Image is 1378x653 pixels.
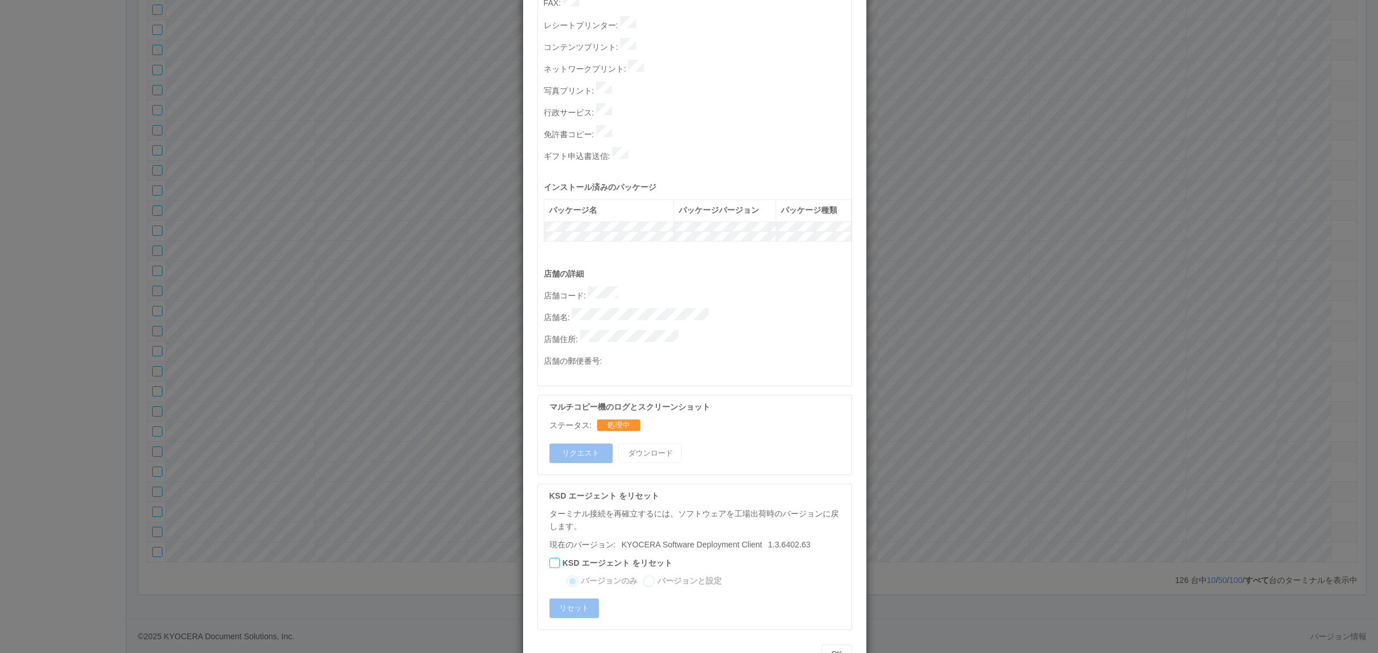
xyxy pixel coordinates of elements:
[549,598,599,618] button: リセット
[657,575,722,587] label: バージョンと設定
[544,125,851,141] p: 免許書コピー :
[544,286,851,302] p: 店舗コード :
[544,330,851,346] p: 店舗住所 :
[544,81,851,98] p: 写真プリント :
[549,508,846,532] p: ターミナル接続を再確立するには、ソフトウェアを工場出荷時のバージョンに戻します。
[544,60,851,76] p: ネットワークプリント :
[679,204,771,216] div: パッケージバージョン
[544,38,851,54] p: コンテンツプリント :
[549,444,613,463] button: リクエスト
[544,147,851,163] p: ギフト申込書送信 :
[544,268,851,280] p: 店舗の詳細
[549,204,669,216] div: パッケージ名
[549,419,592,432] p: ステータス:
[544,181,851,193] p: インストール済みのパッケージ
[781,204,846,216] div: パッケージ種類
[544,352,851,368] p: 店舗の郵便番号 :
[549,490,846,502] p: KSD エージェント をリセット
[581,575,637,587] label: バージョンのみ
[549,539,846,551] p: 現在のバージョン:
[549,401,846,413] p: マルチコピー機のログとスクリーンショット
[616,540,810,549] span: 1.3.6402.63
[544,16,851,32] p: レシートプリンター :
[544,103,851,119] p: 行政サービス :
[621,540,762,549] span: KYOCERA Software Deployment Client
[544,308,851,324] p: 店舗名 :
[618,444,682,463] button: ダウンロード
[563,557,672,569] label: KSD エージェント をリセット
